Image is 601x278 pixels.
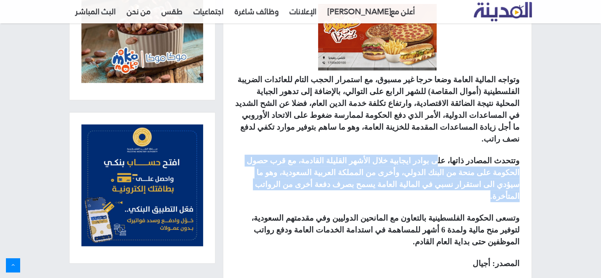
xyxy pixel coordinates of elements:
img: تلفزيون المدينة [474,2,532,21]
strong: وتسعى الحكومة الفلسطينية بالتعاون مع المانحين الدوليين وفي مقدمتهم السعودية، لتوفير منح مالية ولم... [251,214,520,246]
strong: المصدر: أجيال [473,259,520,268]
a: تلفزيون المدينة [474,2,532,22]
strong: وتتحدث المصادر ذاتها، على بوادر ايجابية خلال الأشهر القليلة القادمة، مع قرب حصول الحكومة على منحة... [247,156,520,200]
strong: وتواجه المالية العامة وضعا حرجا غير مسبوق، مع استمرار الحجب التام للعائدات الضريبة الفلسطينية (أم... [235,75,520,143]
